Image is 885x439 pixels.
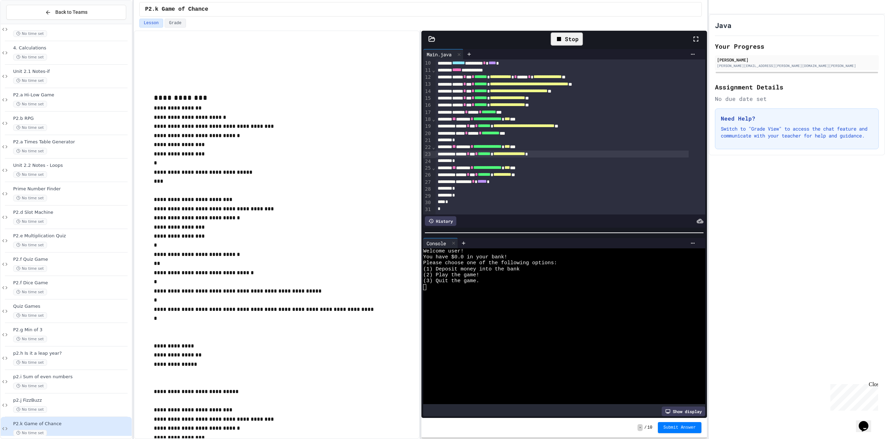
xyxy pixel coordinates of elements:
span: No time set [13,242,47,248]
h3: Need Help? [721,114,873,123]
span: Unit 2.2 Notes - Loops [13,163,130,169]
div: 20 [423,130,432,137]
span: No time set [13,195,47,201]
button: Grade [165,19,186,28]
span: Welcome user! [423,248,464,254]
div: 17 [423,109,432,116]
span: Submit Answer [663,425,696,430]
span: No time set [13,383,47,389]
span: No time set [13,312,47,319]
div: Console [423,240,449,247]
div: 27 [423,179,432,186]
div: 21 [423,137,432,144]
div: Show display [662,407,705,416]
h2: Your Progress [715,41,879,51]
span: Unit 2.1 Notes-if [13,69,130,75]
div: 19 [423,123,432,130]
div: 10 [423,60,432,67]
span: / [644,425,646,430]
span: - [637,424,643,431]
span: No time set [13,101,47,107]
button: Submit Answer [658,422,701,433]
p: Switch to "Grade View" to access the chat feature and communicate with your teacher for help and ... [721,125,873,139]
span: Back to Teams [55,9,87,16]
div: 12 [423,74,432,81]
span: (1) Deposit money into the bank [423,266,520,272]
div: Chat with us now!Close [3,3,48,44]
div: [PERSON_NAME] [717,57,877,63]
span: Fold line [432,165,435,171]
span: No time set [13,336,47,342]
div: [PERSON_NAME][EMAIL_ADDRESS][PERSON_NAME][DOMAIN_NAME][PERSON_NAME] [717,63,877,68]
div: Main.java [423,49,464,59]
div: 13 [423,81,432,88]
div: Console [423,238,458,248]
iframe: chat widget [828,381,878,411]
span: Please choose one of the following options: [423,260,557,266]
h2: Assignment Details [715,82,879,92]
div: 24 [423,158,432,165]
span: (2) Play the game! [423,272,479,278]
div: 28 [423,186,432,193]
span: You have $0.0 in your bank! [423,254,507,260]
div: 30 [423,199,432,206]
span: P2.f Dice Game [13,280,130,286]
span: P2.b RPG [13,116,130,122]
button: Lesson [139,19,163,28]
div: 15 [423,95,432,102]
span: P2.k Game of Chance [145,5,208,13]
span: P2.f Quiz Game [13,257,130,263]
span: (3) Quit the game. [423,278,479,284]
span: No time set [13,289,47,295]
div: 18 [423,116,432,123]
div: 23 [423,151,432,158]
span: 10 [648,425,652,430]
span: No time set [13,171,47,178]
span: Prime Number Finder [13,186,130,192]
span: No time set [13,54,47,60]
div: Stop [551,32,583,46]
span: P2.g Min of 3 [13,327,130,333]
div: 16 [423,102,432,109]
span: Quiz Games [13,304,130,309]
span: Fold line [432,116,435,122]
span: P2.a Times Table Generator [13,139,130,145]
span: P2.d Slot Machine [13,210,130,216]
span: No time set [13,359,47,366]
span: No time set [13,77,47,84]
div: 11 [423,67,432,74]
div: 26 [423,172,432,179]
span: Fold line [432,144,435,150]
div: Main.java [423,51,455,58]
span: No time set [13,218,47,225]
span: No time set [13,265,47,272]
span: P2.e Multiplication Quiz [13,233,130,239]
span: No time set [13,30,47,37]
span: No time set [13,124,47,131]
span: Fold line [432,67,435,73]
div: 14 [423,88,432,95]
span: 4. Calculations [13,45,130,51]
div: 31 [423,206,432,213]
span: No time set [13,148,47,154]
span: P2.k Game of Chance [13,421,130,427]
div: No due date set [715,95,879,103]
div: History [425,216,456,226]
span: No time set [13,430,47,436]
span: p2.i Sum of even numbers [13,374,130,380]
button: Back to Teams [6,5,126,20]
iframe: chat widget [856,411,878,432]
h1: Java [715,20,732,30]
span: P2.a Hi-Low Game [13,92,130,98]
span: p2.h Is it a leap year? [13,351,130,356]
div: 22 [423,144,432,151]
span: p2.j FizzBuzz [13,398,130,403]
div: 25 [423,165,432,172]
div: 29 [423,193,432,200]
span: No time set [13,406,47,413]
